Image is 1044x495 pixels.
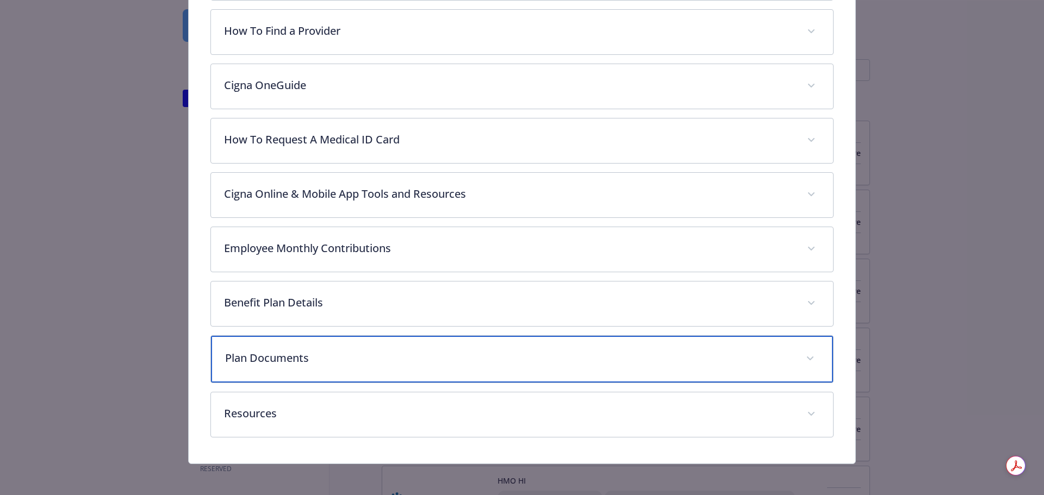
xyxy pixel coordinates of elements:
div: Cigna OneGuide [211,64,834,109]
p: Cigna Online & Mobile App Tools and Resources [224,186,794,202]
p: Resources [224,405,794,422]
p: Employee Monthly Contributions [224,240,794,256]
div: Resources [211,392,834,437]
div: Cigna Online & Mobile App Tools and Resources [211,173,834,217]
div: How To Find a Provider [211,10,834,54]
p: Benefit Plan Details [224,295,794,311]
p: How To Find a Provider [224,23,794,39]
div: Plan Documents [211,336,834,383]
div: Benefit Plan Details [211,281,834,326]
p: Plan Documents [225,350,793,366]
p: Cigna OneGuide [224,77,794,93]
div: How To Request A Medical ID Card [211,118,834,163]
p: How To Request A Medical ID Card [224,131,794,148]
div: Employee Monthly Contributions [211,227,834,272]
